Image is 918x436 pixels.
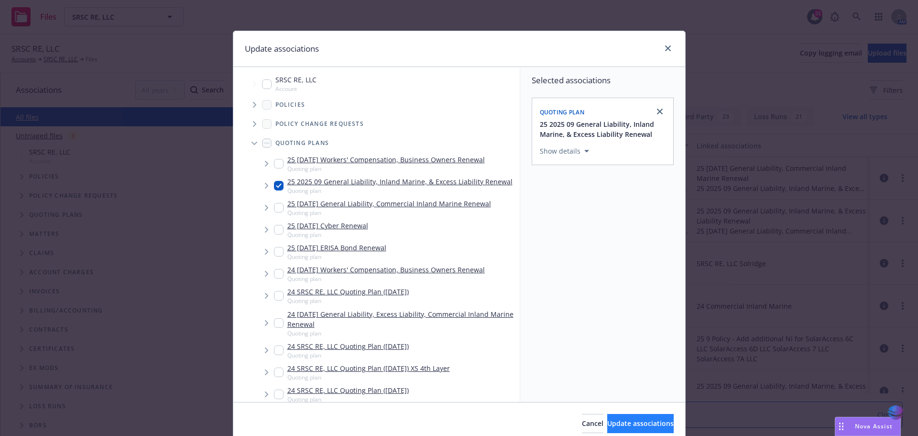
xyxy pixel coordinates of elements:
[287,363,450,373] a: 24 SRSC RE, LLC Quoting Plan ([DATE]) XS 4th Layer
[245,43,319,55] h1: Update associations
[582,419,603,428] span: Cancel
[532,75,674,86] span: Selected associations
[835,417,847,436] div: Drag to move
[536,145,593,157] button: Show details
[654,106,666,117] a: close
[287,341,409,351] a: 24 SRSC RE, LLC Quoting Plan ([DATE])
[287,231,368,239] span: Quoting plan
[607,419,674,428] span: Update associations
[287,329,516,337] span: Quoting plan
[287,373,450,381] span: Quoting plan
[287,309,516,329] a: 24 [DATE] General Liability, Excess Liability, Commercial Inland Marine Renewal
[287,243,386,253] a: 25 [DATE] ERISA Bond Renewal
[855,422,893,430] span: Nova Assist
[287,199,491,209] a: 25 [DATE] General Liability, Commercial Inland Marine Renewal
[540,119,667,139] button: 25 2025 09 General Liability, Inland Marine, & Excess Liability Renewal
[835,417,901,436] button: Nova Assist
[275,121,364,127] span: Policy change requests
[287,155,485,165] a: 25 [DATE] Workers' Compensation, Business Owners Renewal
[287,351,409,359] span: Quoting plan
[287,165,485,173] span: Quoting plan
[287,385,409,395] a: 24 SRSC RE, LLC Quoting Plan ([DATE])
[287,253,386,261] span: Quoting plan
[275,140,329,146] span: Quoting plans
[287,187,513,195] span: Quoting plan
[887,404,904,422] img: svg+xml;base64,PHN2ZyB3aWR0aD0iMzQiIGhlaWdodD0iMzQiIHZpZXdCb3g9IjAgMCAzNCAzNCIgZmlsbD0ibm9uZSIgeG...
[607,414,674,433] button: Update associations
[287,395,409,403] span: Quoting plan
[287,275,485,283] span: Quoting plan
[287,221,368,231] a: 25 [DATE] Cyber Renewal
[582,414,603,433] button: Cancel
[287,265,485,275] a: 24 [DATE] Workers' Compensation, Business Owners Renewal
[287,209,491,217] span: Quoting plan
[275,75,317,85] span: SRSC RE, LLC
[287,297,409,305] span: Quoting plan
[287,287,409,297] a: 24 SRSC RE, LLC Quoting Plan ([DATE])
[540,108,585,116] span: Quoting plan
[275,85,317,93] span: Account
[275,102,306,108] span: Policies
[662,43,674,54] a: close
[287,177,513,187] a: 25 2025 09 General Liability, Inland Marine, & Excess Liability Renewal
